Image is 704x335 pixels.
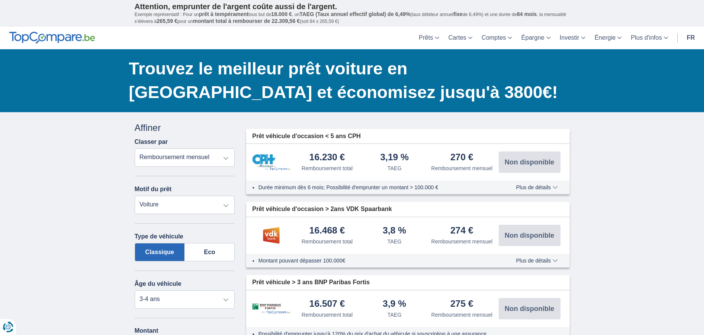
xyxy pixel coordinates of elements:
div: Remboursement mensuel [431,311,492,319]
span: Non disponible [505,159,554,166]
label: Âge du véhicule [135,280,182,287]
span: Prêt véhicule d'occasion > 2ans VDK Spaarbank [252,205,392,214]
span: Non disponible [505,232,554,239]
button: Non disponible [499,225,561,246]
span: Prêt véhicule d'occasion < 5 ans CPH [252,132,361,141]
img: pret personnel VDK bank [252,226,290,245]
div: Remboursement mensuel [431,164,492,172]
img: TopCompare [9,32,95,44]
div: 270 € [450,153,473,163]
a: Épargne [517,27,555,49]
div: Remboursement total [301,238,353,245]
span: Non disponible [505,305,554,312]
div: TAEG [387,164,401,172]
div: 3,19 % [380,153,409,163]
div: TAEG [387,238,401,245]
a: Cartes [444,27,477,49]
button: Non disponible [499,298,561,319]
label: Motif du prêt [135,186,172,193]
div: TAEG [387,311,401,319]
div: Remboursement total [301,311,353,319]
span: 265,59 € [157,18,178,24]
button: Plus de détails [510,184,563,190]
a: Énergie [590,27,626,49]
a: fr [682,27,699,49]
a: Prêts [414,27,444,49]
span: Plus de détails [516,258,557,263]
label: Type de véhicule [135,233,184,240]
span: TAEG (Taux annuel effectif global) de 6,49% [300,11,410,17]
div: Remboursement total [301,164,353,172]
div: 16.507 € [309,299,345,309]
a: Plus d'infos [626,27,672,49]
a: Comptes [477,27,517,49]
p: Exemple représentatif : Pour un tous but de , un (taux débiteur annuel de 6,49%) et une durée de ... [135,11,570,25]
div: 16.230 € [309,153,345,163]
span: prêt à tempérament [199,11,248,17]
div: 3,8 % [383,226,406,236]
div: 275 € [450,299,473,309]
span: fixe [453,11,462,17]
span: 84 mois [517,11,537,17]
span: Plus de détails [516,185,557,190]
div: Remboursement mensuel [431,238,492,245]
span: 18.000 € [271,11,292,17]
h1: Trouvez le meilleur prêt voiture en [GEOGRAPHIC_DATA] et économisez jusqu'à 3800€! [129,57,570,104]
button: Plus de détails [510,258,563,264]
span: Prêt véhicule > 3 ans BNP Paribas Fortis [252,278,370,287]
div: 16.468 € [309,226,345,236]
button: Non disponible [499,151,561,173]
label: Classer par [135,139,168,145]
label: Classique [135,243,185,261]
label: Montant [135,327,235,334]
span: montant total à rembourser de 22.309,56 € [193,18,300,24]
li: Montant pouvant dépasser 100.000€ [258,257,494,264]
img: pret personnel BNP Paribas Fortis [252,303,290,314]
div: 274 € [450,226,473,236]
div: Affiner [135,121,235,134]
div: 3,9 % [383,299,406,309]
label: Eco [185,243,235,261]
p: Attention, emprunter de l'argent coûte aussi de l'argent. [135,2,570,11]
li: Durée minimum dès 6 mois; Possibilité d'emprunter un montant > 100.000 € [258,184,494,191]
a: Investir [555,27,590,49]
img: pret personnel CPH Banque [252,154,290,171]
